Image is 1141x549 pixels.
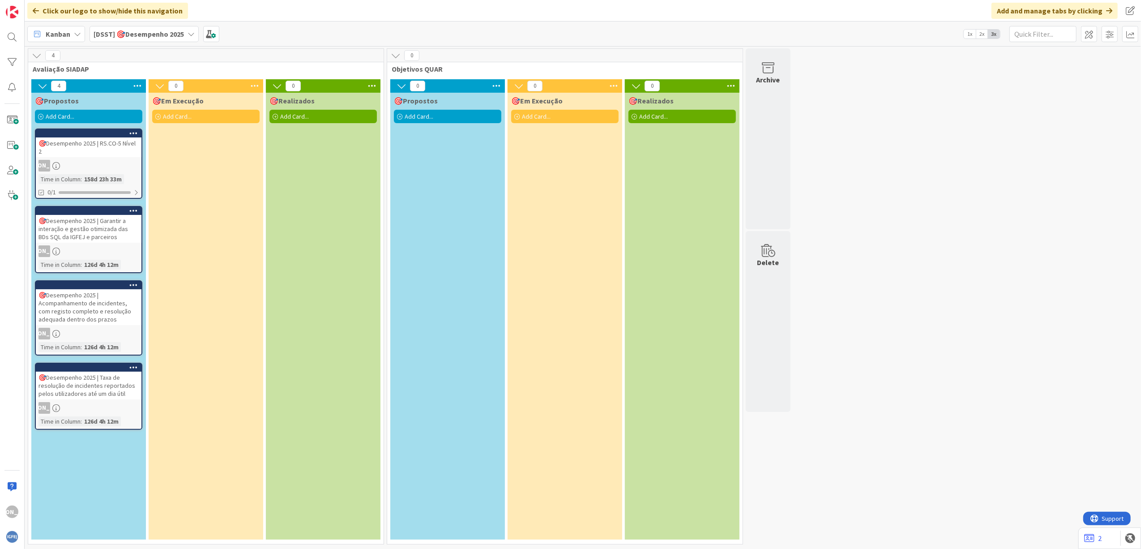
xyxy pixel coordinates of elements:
span: 0/1 [47,188,56,197]
div: 🎯Desempenho 2025 | Acompanhamento de incidentes, com registo completo e resolução adequada dentro... [36,289,141,325]
span: 🎯Realizados [628,96,674,105]
div: 🎯Desempenho 2025 | RS.CO-5 Nível 2 [36,129,141,157]
span: : [81,342,82,352]
span: 4 [45,50,60,61]
div: [PERSON_NAME] [36,328,141,339]
div: [PERSON_NAME] [36,402,141,414]
div: Delete [757,257,779,268]
span: 0 [645,81,660,91]
span: Avaliação SIADAP [33,64,372,73]
span: Add Card... [163,112,192,120]
div: 🎯Desempenho 2025 | Taxa de resolução de incidentes reportados pelos utilizadores até um dia útil [36,364,141,399]
div: Time in Column [38,174,81,184]
img: Visit kanbanzone.com [6,6,18,18]
span: : [81,416,82,426]
span: 🎯Realizados [269,96,315,105]
span: Add Card... [522,112,551,120]
span: Add Card... [46,112,74,120]
div: [PERSON_NAME] [38,160,50,172]
span: 🎯Em Execução [511,96,563,105]
div: Time in Column [38,342,81,352]
span: : [81,174,82,184]
span: : [81,260,82,270]
div: [PERSON_NAME] [38,402,50,414]
div: [PERSON_NAME] [38,328,50,339]
a: 2 [1084,533,1102,544]
span: Add Card... [405,112,433,120]
span: 0 [168,81,184,91]
div: 🎯Desempenho 2025 | Garantir a interação e gestão otimizada das BDs SQL da IGFEJ e parceiros [36,207,141,243]
span: Add Card... [639,112,668,120]
a: 🎯Desempenho 2025 | Taxa de resolução de incidentes reportados pelos utilizadores até um dia útil[... [35,363,142,430]
span: 3x [988,30,1000,39]
div: [PERSON_NAME] [36,160,141,172]
b: [DSST] 🎯Desempenho 2025 [94,30,184,39]
div: Add and manage tabs by clicking [991,3,1118,19]
span: Objetivos QUAR [392,64,731,73]
span: Kanban [46,29,70,39]
a: 🎯Desempenho 2025 | RS.CO-5 Nível 2[PERSON_NAME]Time in Column:158d 23h 33m0/1 [35,129,142,199]
a: 🎯Desempenho 2025 | Garantir a interação e gestão otimizada das BDs SQL da IGFEJ e parceiros[PERSO... [35,206,142,273]
span: 2x [976,30,988,39]
span: 🎯Propostos [394,96,438,105]
span: 🎯Em Execução [152,96,204,105]
div: Time in Column [38,260,81,270]
div: [PERSON_NAME] [38,245,50,257]
span: 0 [286,81,301,91]
input: Quick Filter... [1009,26,1077,42]
span: 0 [410,81,425,91]
div: 🎯Desempenho 2025 | Acompanhamento de incidentes, com registo completo e resolução adequada dentro... [36,281,141,325]
img: avatar [6,531,18,543]
span: 4 [51,81,66,91]
div: Archive [756,74,780,85]
div: 126d 4h 12m [82,342,121,352]
span: 0 [404,50,419,61]
span: 0 [527,81,543,91]
div: 🎯Desempenho 2025 | Garantir a interação e gestão otimizada das BDs SQL da IGFEJ e parceiros [36,215,141,243]
div: 126d 4h 12m [82,416,121,426]
div: 158d 23h 33m [82,174,124,184]
span: Support [19,1,41,12]
div: 🎯Desempenho 2025 | RS.CO-5 Nível 2 [36,137,141,157]
div: 126d 4h 12m [82,260,121,270]
div: [PERSON_NAME] [36,245,141,257]
span: Add Card... [280,112,309,120]
div: [PERSON_NAME] [6,506,18,518]
span: 🎯Propostos [35,96,79,105]
a: 🎯Desempenho 2025 | Acompanhamento de incidentes, com registo completo e resolução adequada dentro... [35,280,142,356]
div: 🎯Desempenho 2025 | Taxa de resolução de incidentes reportados pelos utilizadores até um dia útil [36,372,141,399]
div: Time in Column [38,416,81,426]
span: 1x [964,30,976,39]
div: Click our logo to show/hide this navigation [27,3,188,19]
